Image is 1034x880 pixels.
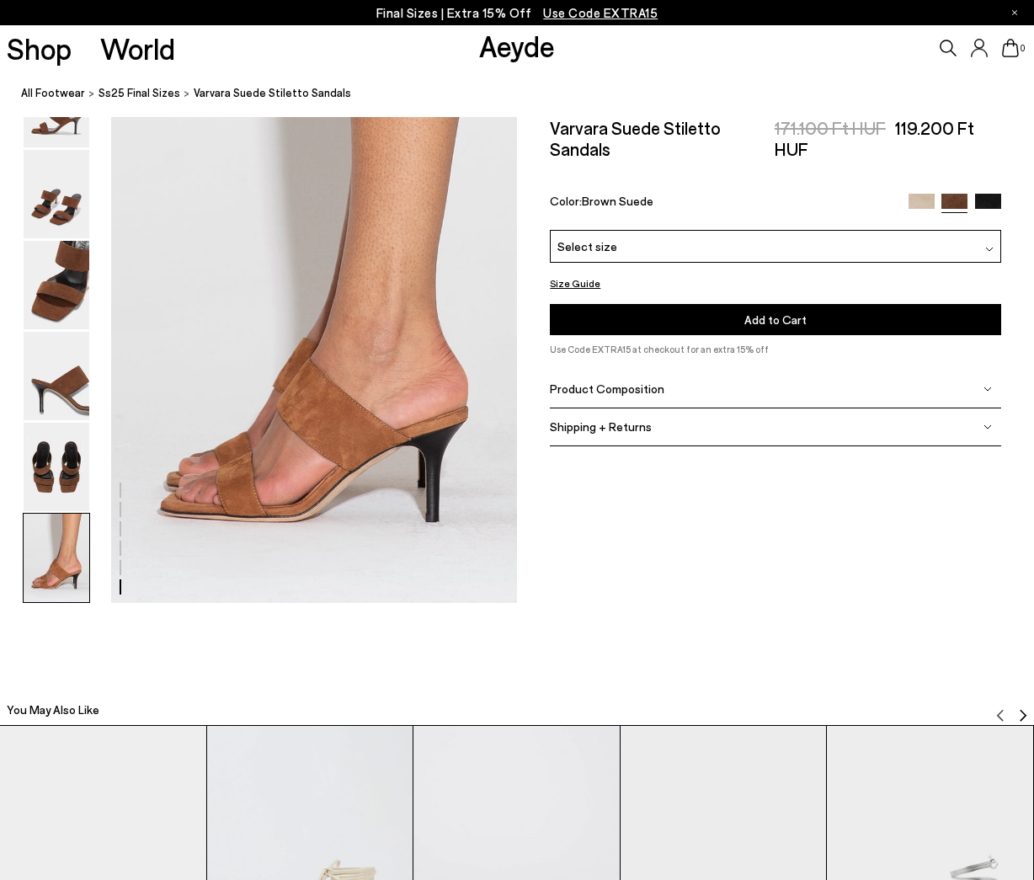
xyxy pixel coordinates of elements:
a: All Footwear [21,84,85,102]
button: Size Guide [550,273,600,294]
nav: breadcrumb [21,71,1034,117]
a: Aeyde [479,28,555,63]
span: 0 [1019,44,1027,53]
span: Add to Cart [744,312,807,327]
p: Final Sizes | Extra 15% Off [376,3,658,24]
img: Varvara Suede Stiletto Sandals - Image 3 [24,241,89,329]
div: Color: [550,194,894,213]
img: svg%3E [983,385,992,393]
span: Product Composition [550,381,664,396]
a: Ss25 Final Sizes [99,84,180,102]
a: World [100,34,175,63]
img: svg%3E [1016,709,1030,723]
span: Varvara Suede Stiletto Sandals [194,84,351,102]
a: Shop [7,34,72,63]
img: Varvara Suede Stiletto Sandals - Image 6 [24,514,89,602]
img: svg%3E [985,245,994,253]
img: Varvara Suede Stiletto Sandals - Image 2 [24,150,89,238]
span: Select size [557,237,617,255]
span: Navigate to /collections/ss25-final-sizes [543,5,658,20]
img: svg%3E [983,423,992,431]
span: 171.100 Ft HUF [775,117,886,138]
button: Next slide [1016,697,1030,723]
h2: You May Also Like [7,701,99,718]
img: Varvara Suede Stiletto Sandals - Image 4 [24,332,89,420]
img: Varvara Suede Stiletto Sandals - Image 5 [24,423,89,511]
span: Shipping + Returns [550,419,652,434]
span: 119.200 Ft HUF [775,117,974,159]
span: Brown Suede [582,194,653,208]
p: Use Code EXTRA15 at checkout for an extra 15% off [550,342,1000,357]
button: Add to Cart [550,304,1000,335]
button: Previous slide [994,697,1007,723]
h2: Varvara Suede Stiletto Sandals [550,117,775,159]
a: 0 [1002,39,1019,57]
span: Ss25 Final Sizes [99,86,180,99]
img: svg%3E [994,709,1007,723]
